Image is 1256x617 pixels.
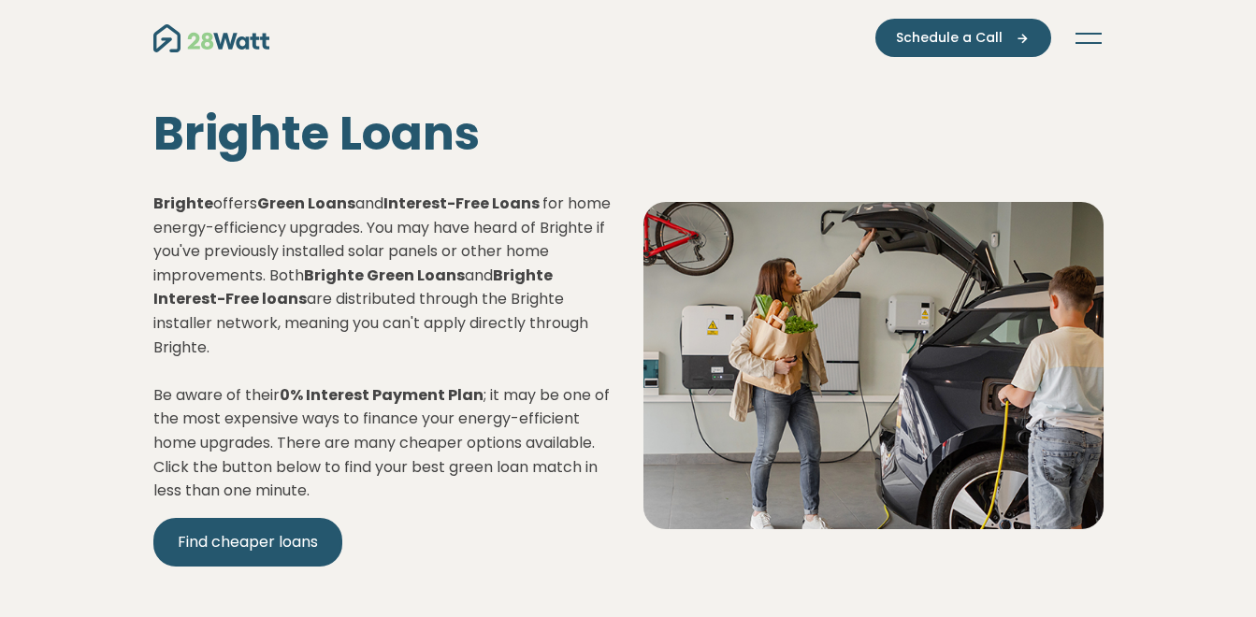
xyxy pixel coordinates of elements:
[153,192,614,503] p: offers and for home energy-efficiency upgrades. You may have heard of Brighte if you've previousl...
[153,265,553,310] strong: Brighte Interest-Free loans
[1074,29,1104,48] button: Toggle navigation
[153,518,342,567] a: Find cheaper loans
[304,265,465,286] strong: Brighte Green Loans
[153,19,1104,57] nav: Main navigation
[280,384,484,406] strong: 0% Interest Payment Plan
[383,193,540,214] strong: Interest-Free Loans
[153,24,269,52] img: 28Watt
[257,193,355,214] strong: Green Loans
[153,193,213,214] strong: Brighte
[875,19,1051,57] button: Schedule a Call
[896,28,1003,48] span: Schedule a Call
[153,106,614,162] h1: Brighte Loans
